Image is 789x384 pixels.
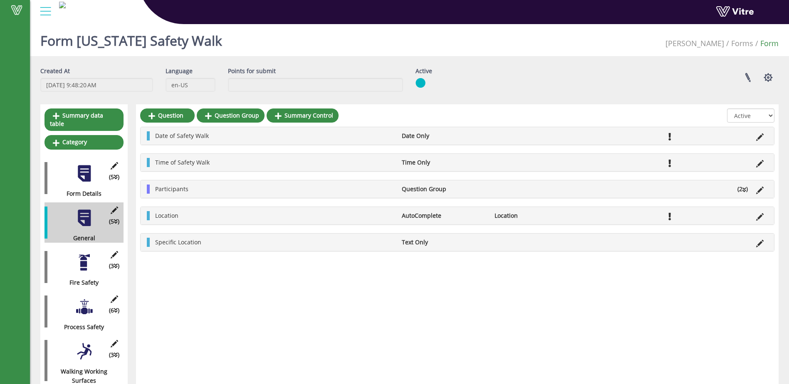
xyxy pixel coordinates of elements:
[155,185,188,193] span: Participants
[753,37,779,49] li: Form
[197,108,265,123] a: Question Group
[45,278,117,287] div: Fire Safety
[109,350,119,359] span: (3 )
[40,21,222,56] h1: Form [US_STATE] Safety Walk
[665,38,724,48] span: 379
[155,158,210,166] span: Time of Safety Walk
[731,38,753,48] a: Forms
[155,212,178,219] span: Location
[398,238,490,247] li: Text Only
[398,131,490,140] li: Date Only
[155,238,201,246] span: Specific Location
[416,78,425,88] img: yes
[59,2,66,8] img: a5b1377f-0224-4781-a1bb-d04eb42a2f7a.jpg
[109,306,119,315] span: (6 )
[166,66,193,76] label: Language
[140,108,195,123] a: Question
[45,135,124,149] a: Category
[109,261,119,271] span: (3 )
[228,66,276,76] label: Points for submit
[45,189,117,198] div: Form Details
[40,66,70,76] label: Created At
[267,108,339,123] a: Summary Control
[398,185,490,194] li: Question Group
[155,132,209,140] span: Date of Safety Walk
[490,211,583,220] li: Location
[733,185,752,194] li: (2 )
[109,217,119,226] span: (5 )
[109,172,119,182] span: (5 )
[45,322,117,332] div: Process Safety
[398,211,490,220] li: AutoComplete
[45,108,124,131] a: Summary data table
[45,234,117,243] div: General
[416,66,432,76] label: Active
[398,158,490,167] li: Time Only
